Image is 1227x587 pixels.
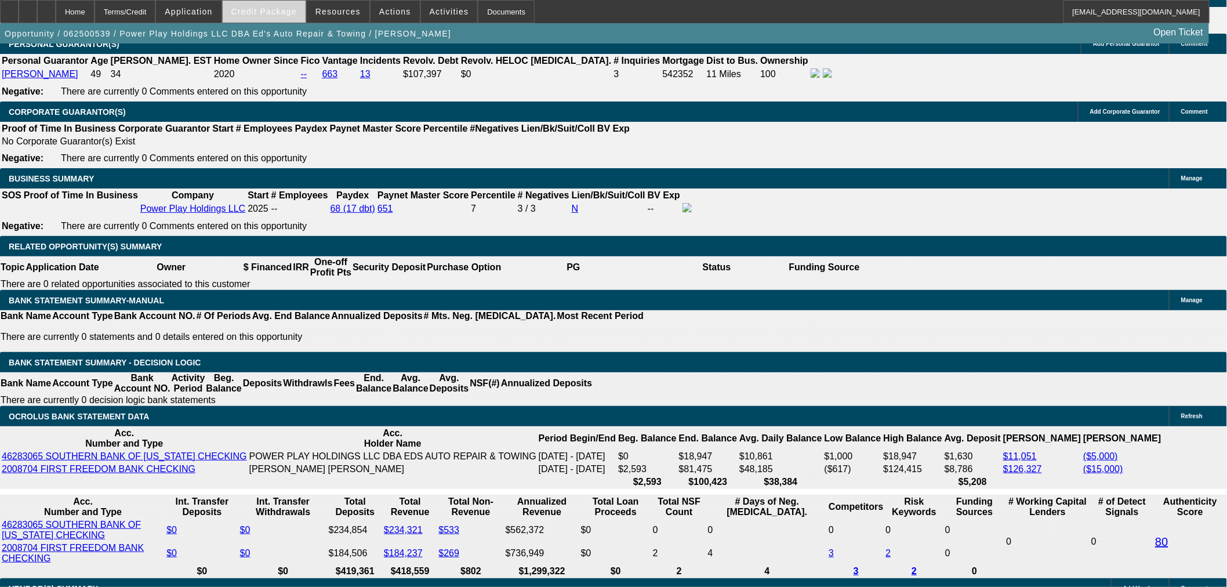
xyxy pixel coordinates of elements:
b: Incidents [360,56,401,66]
b: Ownership [760,56,808,66]
th: Account Type [52,310,114,322]
th: Status [645,256,789,278]
td: [DATE] - [DATE] [538,451,616,462]
a: 3 [829,548,834,558]
th: $802 [438,566,503,577]
td: 0 [1091,519,1153,564]
b: #Negatives [470,124,520,133]
th: Deposits [242,372,283,394]
a: -- [301,69,307,79]
img: linkedin-icon.png [823,68,832,78]
span: BUSINESS SUMMARY [9,174,94,183]
span: Credit Package [231,7,297,16]
a: N [572,204,579,213]
td: 11 Miles [706,68,759,81]
span: Add Corporate Guarantor [1090,108,1160,115]
a: ($15,000) [1083,464,1123,474]
th: Proof of Time In Business [1,123,117,135]
a: Open Ticket [1149,23,1208,42]
th: $ Financed [243,256,293,278]
th: End. Balance [355,372,392,394]
a: $184,237 [384,548,423,558]
th: # Working Capital Lenders [1006,496,1090,518]
b: Mortgage [663,56,705,66]
div: $736,949 [506,548,579,559]
b: Age [90,56,108,66]
th: Most Recent Period [557,310,644,322]
b: Lien/Bk/Suit/Coll [521,124,595,133]
th: Total Revenue [383,496,437,518]
b: [PERSON_NAME]. EST [111,56,212,66]
b: Fico [301,56,320,66]
th: Period Begin/End [538,427,616,450]
th: SOS [1,190,22,201]
th: $0 [166,566,238,577]
th: # Of Periods [196,310,252,322]
span: OCROLUS BANK STATEMENT DATA [9,412,149,421]
b: Percentile [471,190,515,200]
span: There are currently 0 Comments entered on this opportunity [61,221,307,231]
td: 0 [885,519,943,541]
a: 651 [377,204,393,213]
b: Corporate Guarantor [118,124,210,133]
th: Funding Source [789,256,861,278]
th: Withdrawls [282,372,333,394]
td: $184,506 [328,542,382,564]
th: # Mts. Neg. [MEDICAL_DATA]. [423,310,557,322]
td: $2,593 [618,463,677,475]
th: Bank Account NO. [114,372,171,394]
th: Total Deposits [328,496,382,518]
th: NSF(#) [469,372,500,394]
a: 2008704 FIRST FREEDOM BANK CHECKING [2,543,144,563]
td: $1,630 [944,451,1001,462]
td: $124,415 [883,463,943,475]
div: 7 [471,204,515,214]
td: POWER PLAY HOLDINGS LLC DBA EDS AUTO REPAIR & TOWING [249,451,537,462]
a: 2 [912,566,917,576]
th: Avg. Balance [392,372,429,394]
b: Start [248,190,268,200]
td: $81,475 [678,463,738,475]
th: Authenticity Score [1155,496,1226,518]
td: ($617) [824,463,882,475]
a: $533 [438,525,459,535]
span: Comment [1181,41,1208,47]
th: Avg. Deposit [944,427,1001,450]
th: Total Loan Proceeds [580,496,651,518]
b: Vantage [322,56,358,66]
span: Actions [379,7,411,16]
th: Sum of the Total NSF Count and Total Overdraft Fee Count from Ocrolus [652,496,706,518]
button: Resources [307,1,369,23]
b: Paydex [295,124,328,133]
th: Total Non-Revenue [438,496,503,518]
span: 2020 [214,69,235,79]
th: End. Balance [678,427,738,450]
a: [PERSON_NAME] [2,69,78,79]
a: $126,327 [1003,464,1042,474]
th: Beg. Balance [205,372,242,394]
th: # Days of Neg. [MEDICAL_DATA]. [707,496,827,518]
th: $38,384 [739,476,823,488]
th: Competitors [828,496,884,518]
th: [PERSON_NAME] [1083,427,1161,450]
button: Application [156,1,221,23]
td: -- [647,202,681,215]
td: $107,397 [402,68,459,81]
img: facebook-icon.png [811,68,820,78]
th: Bank Account NO. [114,310,196,322]
th: [PERSON_NAME] [1003,427,1081,450]
th: Low Balance [824,427,882,450]
th: Funding Sources [945,496,1005,518]
div: $562,372 [506,525,579,535]
th: Account Type [52,372,114,394]
th: Fees [333,372,355,394]
th: $419,361 [328,566,382,577]
th: $2,593 [618,476,677,488]
b: # Employees [236,124,293,133]
td: 0 [945,519,1005,541]
th: Acc. Number and Type [1,427,248,450]
th: 4 [707,566,827,577]
span: -- [271,204,278,213]
th: $5,208 [944,476,1001,488]
span: CORPORATE GUARANTOR(S) [9,107,126,117]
